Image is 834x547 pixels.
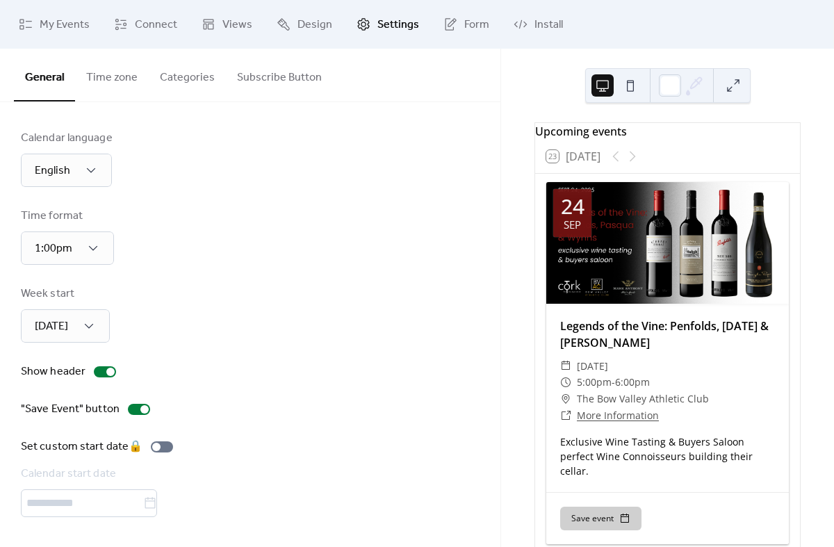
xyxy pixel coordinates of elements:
div: Exclusive Wine Tasting & Buyers Saloon perfect Wine Connoisseurs building their cellar. [546,434,789,478]
button: Save event [560,507,641,530]
a: Form [433,6,500,43]
span: [DATE] [577,358,608,375]
span: Form [464,17,489,33]
div: ​ [560,391,571,407]
span: 6:00pm [615,374,650,391]
span: My Events [40,17,90,33]
span: 5:00pm [577,374,612,391]
span: [DATE] [35,316,68,337]
div: ​ [560,358,571,375]
span: 1:00pm [35,238,72,259]
a: More Information [577,409,659,422]
div: Time format [21,208,111,224]
button: General [14,49,75,101]
div: Calendar language [21,130,113,147]
span: Design [297,17,332,33]
div: 24 [561,196,584,217]
a: Settings [346,6,430,43]
span: The Bow Valley Athletic Club [577,391,709,407]
span: English [35,160,70,181]
span: Views [222,17,252,33]
span: Install [534,17,563,33]
a: My Events [8,6,100,43]
span: - [612,374,615,391]
span: Connect [135,17,177,33]
div: Sep [564,220,581,230]
div: Week start [21,286,107,302]
a: Views [191,6,263,43]
button: Time zone [75,49,149,100]
button: Categories [149,49,226,100]
button: Subscribe Button [226,49,333,100]
a: Connect [104,6,188,43]
div: "Save Event" button [21,401,120,418]
a: Legends of the Vine: Penfolds, [DATE] & [PERSON_NAME] [560,318,769,350]
div: ​ [560,374,571,391]
a: Install [503,6,573,43]
div: Upcoming events [535,123,800,140]
div: ​ [560,407,571,424]
span: Settings [377,17,419,33]
div: Show header [21,364,85,380]
a: Design [266,6,343,43]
